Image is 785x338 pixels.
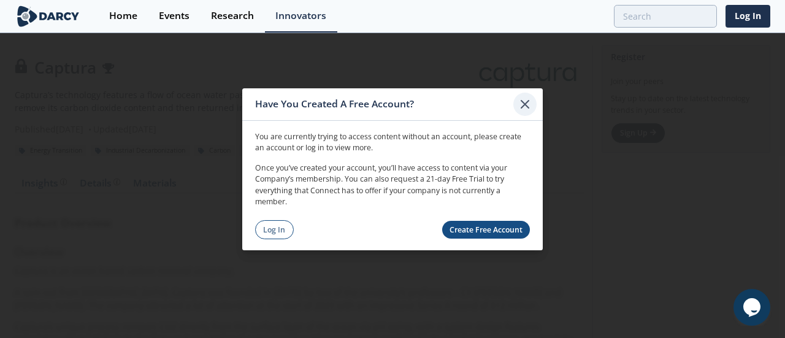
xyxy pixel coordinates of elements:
a: Create Free Account [442,221,530,239]
div: Events [159,11,190,21]
div: Research [211,11,254,21]
img: logo-wide.svg [15,6,82,27]
a: Log In [255,220,294,239]
p: You are currently trying to access content without an account, please create an account or log in... [255,131,530,154]
input: Advanced Search [614,5,717,28]
iframe: chat widget [733,289,773,326]
a: Log In [726,5,770,28]
p: Once you’ve created your account, you’ll have access to content via your Company’s membership. Yo... [255,163,530,208]
div: Innovators [275,11,326,21]
div: Home [109,11,137,21]
div: Have You Created A Free Account? [255,93,513,116]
